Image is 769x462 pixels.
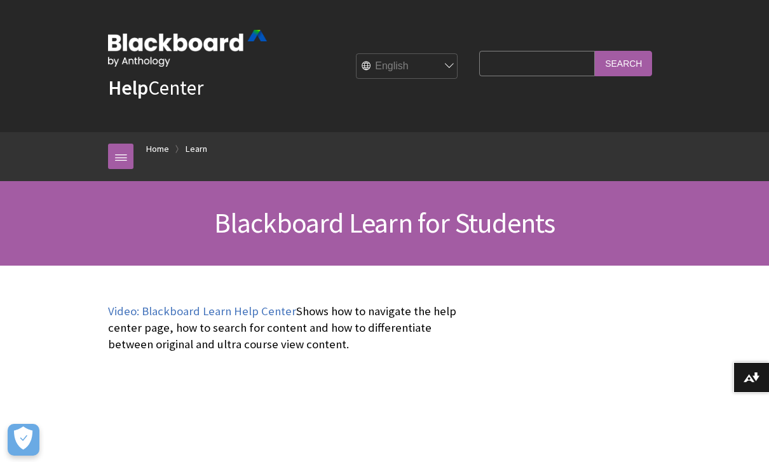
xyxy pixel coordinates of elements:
[357,54,458,79] select: Site Language Selector
[146,141,169,157] a: Home
[108,75,148,100] strong: Help
[108,75,203,100] a: HelpCenter
[108,30,267,67] img: Blackboard by Anthology
[186,141,207,157] a: Learn
[595,51,652,76] input: Search
[108,304,296,319] a: Video: Blackboard Learn Help Center
[8,424,39,456] button: Open Preferences
[214,205,555,240] span: Blackboard Learn for Students
[108,303,473,353] p: Shows how to navigate the help center page, how to search for content and how to differentiate be...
